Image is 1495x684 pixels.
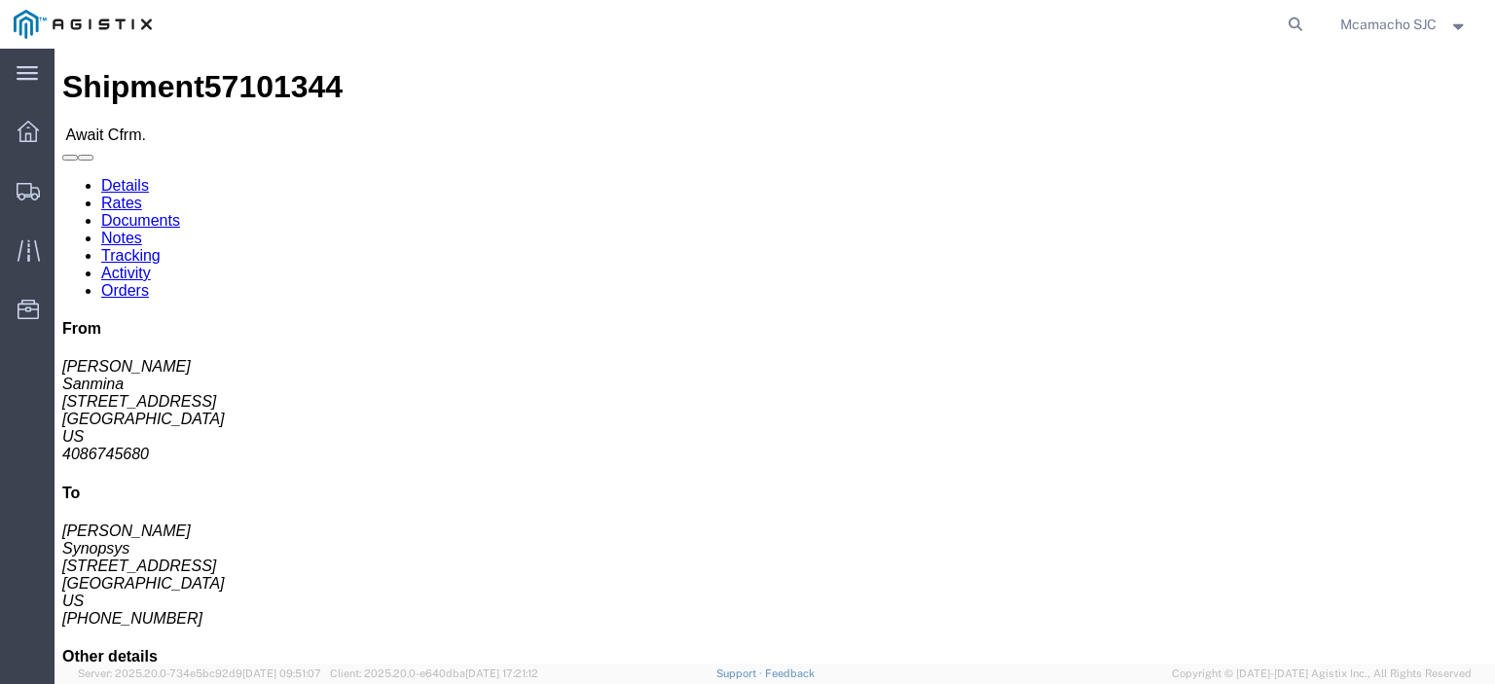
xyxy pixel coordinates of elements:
button: Mcamacho SJC [1339,13,1469,36]
a: Feedback [765,667,815,679]
iframe: FS Legacy Container [55,49,1495,664]
span: Mcamacho SJC [1340,14,1437,35]
img: logo [14,10,152,39]
span: [DATE] 09:51:07 [242,667,321,679]
span: Copyright © [DATE]-[DATE] Agistix Inc., All Rights Reserved [1172,666,1472,682]
span: Server: 2025.20.0-734e5bc92d9 [78,667,321,679]
a: Support [716,667,765,679]
span: Client: 2025.20.0-e640dba [330,667,538,679]
span: [DATE] 17:21:12 [465,667,538,679]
